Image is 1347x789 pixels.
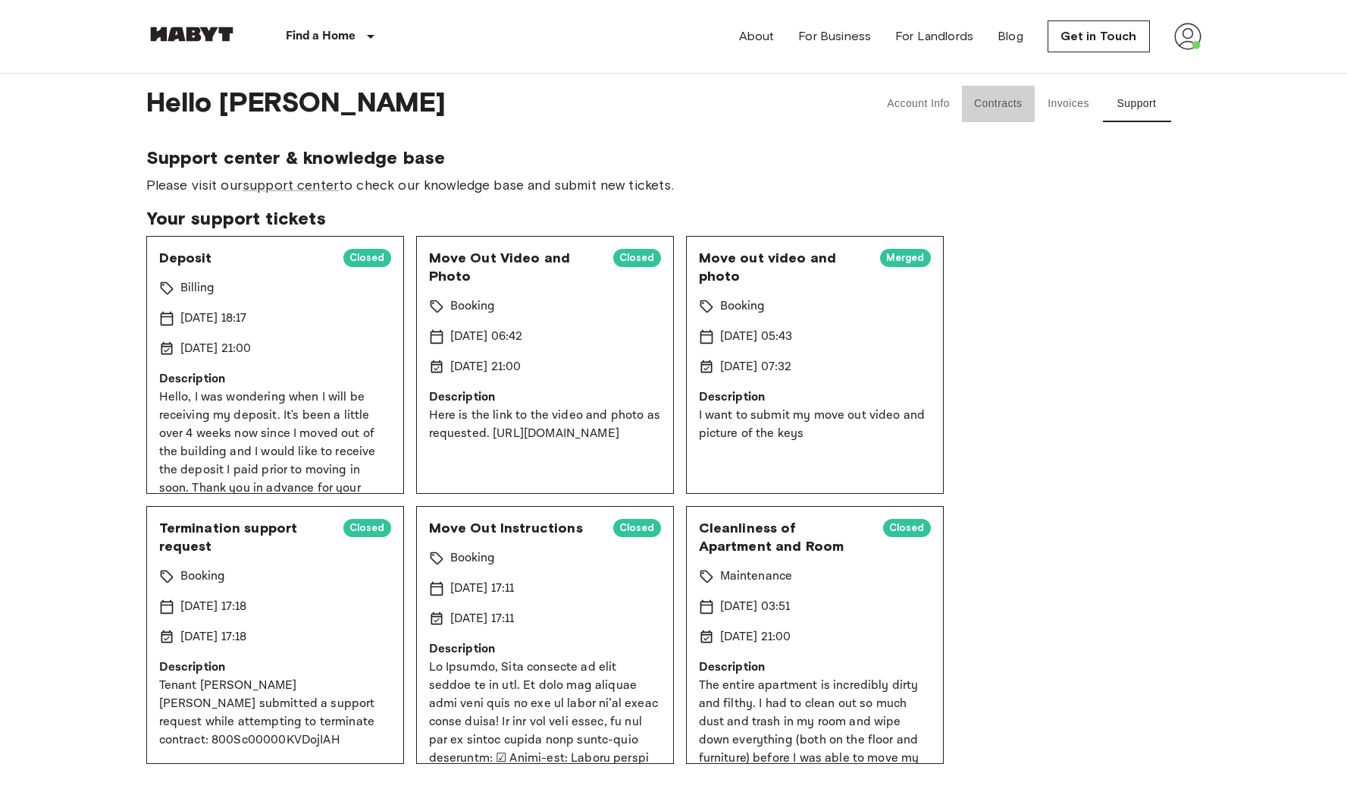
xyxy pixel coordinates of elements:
[450,328,523,346] p: [DATE] 06:42
[880,250,931,266] span: Merged
[1103,86,1171,122] button: Support
[429,519,601,537] span: Move Out Instructions
[146,207,1201,230] span: Your support tickets
[159,388,391,516] p: Hello, I was wondering when I will be receiving my deposit. It's been a little over 4 weeks now s...
[450,358,522,376] p: [DATE] 21:00
[180,279,215,297] p: Billing
[180,340,252,358] p: [DATE] 21:00
[146,86,833,122] span: Hello [PERSON_NAME]
[720,358,792,376] p: [DATE] 07:32
[962,86,1035,122] button: Contracts
[875,86,962,122] button: Account Info
[720,567,793,586] p: Maintenance
[159,370,391,388] p: Description
[998,27,1023,46] a: Blog
[429,640,661,659] p: Description
[699,249,868,285] span: Move out video and photo
[180,628,247,646] p: [DATE] 17:18
[146,175,1201,195] span: Please visit our to check our knowledge base and submit new tickets.
[429,249,601,285] span: Move Out Video and Photo
[146,27,237,42] img: Habyt
[895,27,973,46] a: For Landlords
[699,659,931,677] p: Description
[739,27,775,46] a: About
[159,519,331,555] span: Termination support request
[883,520,931,536] span: Closed
[720,297,766,316] p: Booking
[243,177,339,193] a: support center
[429,388,661,407] p: Description
[286,27,356,46] p: Find a Home
[613,250,661,266] span: Closed
[159,659,391,677] p: Description
[798,27,871,46] a: For Business
[613,520,661,536] span: Closed
[450,610,515,628] p: [DATE] 17:11
[720,628,791,646] p: [DATE] 21:00
[450,580,515,598] p: [DATE] 17:11
[429,407,661,443] p: Here is the link to the video and photo as requested. [URL][DOMAIN_NAME]
[720,328,793,346] p: [DATE] 05:43
[146,146,1201,169] span: Support center & knowledge base
[180,567,226,586] p: Booking
[699,388,931,407] p: Description
[1048,20,1150,52] a: Get in Touch
[180,310,247,328] p: [DATE] 18:17
[1174,23,1201,50] img: avatar
[720,598,791,616] p: [DATE] 03:51
[159,249,331,267] span: Deposit
[180,598,247,616] p: [DATE] 17:18
[450,297,496,316] p: Booking
[343,250,391,266] span: Closed
[450,549,496,567] p: Booking
[699,407,931,443] p: I want to submit my move out video and picture of the keys
[343,520,391,536] span: Closed
[1035,86,1103,122] button: Invoices
[699,519,871,555] span: Cleanliness of Apartment and Room
[159,677,391,750] p: Tenant [PERSON_NAME] [PERSON_NAME] submitted a support request while attempting to terminate cont...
